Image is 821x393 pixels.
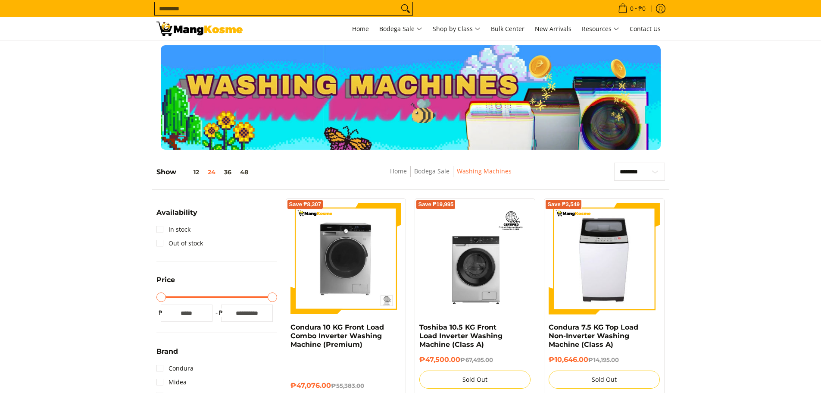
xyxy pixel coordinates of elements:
span: 0 [629,6,635,12]
span: ₱0 [637,6,647,12]
a: Condura 7.5 KG Top Load Non-Inverter Washing Machine (Class A) [549,323,638,349]
img: Washing Machines l Mang Kosme: Home Appliances Warehouse Sale Partner [156,22,243,36]
a: Bodega Sale [414,167,450,175]
button: Search [399,2,412,15]
summary: Open [156,209,197,223]
button: 48 [236,169,253,176]
span: New Arrivals [535,25,571,33]
a: Home [390,167,407,175]
span: • [615,4,648,13]
span: Resources [582,24,619,35]
a: Toshiba 10.5 KG Front Load Inverter Washing Machine (Class A) [419,323,503,349]
span: ₱ [217,308,225,317]
span: Bulk Center [491,25,524,33]
h5: Show [156,168,253,176]
span: Price [156,277,175,283]
img: Condura 10 KG Front Load Combo Inverter Washing Machine (Premium) [290,203,402,314]
button: Sold Out [419,371,531,389]
span: Save ₱3,549 [547,202,580,207]
h6: ₱47,500.00 [419,355,531,364]
nav: Breadcrumbs [327,166,574,185]
a: Bodega Sale [375,17,427,41]
button: Sold Out [549,371,660,389]
a: Resources [578,17,624,41]
a: Bulk Center [487,17,529,41]
summary: Open [156,277,175,290]
span: Availability [156,209,197,216]
span: Save ₱19,995 [418,202,453,207]
a: In stock [156,223,190,236]
nav: Main Menu [251,17,665,41]
span: Shop by Class [433,24,481,35]
a: New Arrivals [531,17,576,41]
span: Save ₱8,307 [289,202,322,207]
del: ₱14,195.00 [588,356,619,363]
a: Condura 10 KG Front Load Combo Inverter Washing Machine (Premium) [290,323,384,349]
del: ₱67,495.00 [460,356,493,363]
img: condura-7.5kg-topload-non-inverter-washing-machine-class-c-full-view-mang-kosme [553,203,657,314]
span: Home [352,25,369,33]
img: Toshiba 10.5 KG Front Load Inverter Washing Machine (Class A) [419,203,531,314]
a: Out of stock [156,236,203,250]
a: Shop by Class [428,17,485,41]
button: 36 [220,169,236,176]
h6: ₱10,646.00 [549,355,660,364]
button: 12 [176,169,203,176]
del: ₱55,383.00 [331,382,364,389]
span: ₱ [156,308,165,317]
a: Condura [156,362,194,375]
a: Washing Machines [457,167,512,175]
a: Midea [156,375,187,389]
span: Brand [156,348,178,355]
a: Contact Us [625,17,665,41]
summary: Open [156,348,178,362]
button: 24 [203,169,220,176]
h6: ₱47,076.00 [290,381,402,390]
span: Contact Us [630,25,661,33]
span: Bodega Sale [379,24,422,35]
a: Home [348,17,373,41]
